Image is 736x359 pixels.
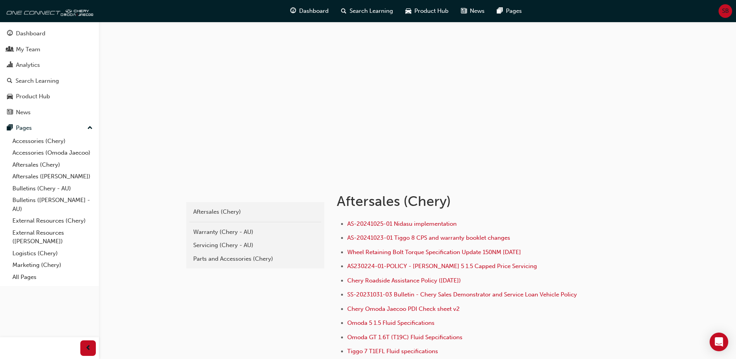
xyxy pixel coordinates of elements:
[9,271,96,283] a: All Pages
[7,62,13,69] span: chart-icon
[347,305,460,312] a: Chery Omoda Jaecoo PDI Check sheet v2
[189,225,321,239] a: Warranty (Chery - AU)
[347,348,438,355] a: Tiggo 7 T1EFL Fluid specifications
[193,207,317,216] div: Aftersales (Chery)
[9,259,96,271] a: Marketing (Chery)
[9,194,96,215] a: Bulletins ([PERSON_NAME] - AU)
[9,171,96,183] a: Aftersales ([PERSON_NAME])
[3,89,96,104] a: Product Hub
[414,7,449,16] span: Product Hub
[9,135,96,147] a: Accessories (Chery)
[87,123,93,133] span: up-icon
[7,125,13,132] span: pages-icon
[347,334,462,341] a: Omoda GT 1.6T (T19C) Fluid Sepcifications
[16,124,32,132] div: Pages
[347,249,521,256] a: Wheel Retaining Bolt Torque Specification Update 150NM [DATE]
[16,29,45,38] div: Dashboard
[722,7,729,16] span: SB
[470,7,485,16] span: News
[16,61,40,70] div: Analytics
[85,343,91,353] span: prev-icon
[3,26,96,41] a: Dashboard
[7,30,13,37] span: guage-icon
[4,3,93,19] img: oneconnect
[3,105,96,120] a: News
[3,58,96,72] a: Analytics
[7,78,12,85] span: search-icon
[3,121,96,135] button: Pages
[9,183,96,195] a: Bulletins (Chery - AU)
[347,277,461,284] a: Chery Roadside Assistance Policy ([DATE])
[7,109,13,116] span: news-icon
[16,92,50,101] div: Product Hub
[189,252,321,266] a: Parts and Accessories (Chery)
[335,3,399,19] a: search-iconSearch Learning
[9,215,96,227] a: External Resources (Chery)
[189,205,321,219] a: Aftersales (Chery)
[337,193,591,210] h1: Aftersales (Chery)
[710,333,728,351] div: Open Intercom Messenger
[347,291,577,298] a: SS-20231031-03 Bulletin - Chery Sales Demonstrator and Service Loan Vehicle Policy
[193,254,317,263] div: Parts and Accessories (Chery)
[719,4,732,18] button: SB
[16,77,59,85] div: Search Learning
[3,42,96,57] a: My Team
[299,7,329,16] span: Dashboard
[491,3,528,19] a: pages-iconPages
[7,46,13,53] span: people-icon
[284,3,335,19] a: guage-iconDashboard
[3,74,96,88] a: Search Learning
[9,147,96,159] a: Accessories (Omoda Jaecoo)
[3,25,96,121] button: DashboardMy TeamAnalyticsSearch LearningProduct HubNews
[497,6,503,16] span: pages-icon
[193,228,317,237] div: Warranty (Chery - AU)
[347,319,435,326] a: Omoda 5 1.5 Fluid Specifications
[347,220,457,227] a: AS-20241025-01 Nidasu implementation
[290,6,296,16] span: guage-icon
[347,263,537,270] a: AS230224-01-POLICY - [PERSON_NAME] 5 1.5 Capped Price Servicing
[399,3,455,19] a: car-iconProduct Hub
[405,6,411,16] span: car-icon
[189,239,321,252] a: Servicing (Chery - AU)
[16,45,40,54] div: My Team
[16,108,31,117] div: News
[9,247,96,260] a: Logistics (Chery)
[341,6,346,16] span: search-icon
[9,159,96,171] a: Aftersales (Chery)
[455,3,491,19] a: news-iconNews
[9,227,96,247] a: External Resources ([PERSON_NAME])
[461,6,467,16] span: news-icon
[506,7,522,16] span: Pages
[7,93,13,100] span: car-icon
[193,241,317,250] div: Servicing (Chery - AU)
[350,7,393,16] span: Search Learning
[347,234,510,241] a: AS-20241023-01 Tiggo 8 CPS and warranty booklet changes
